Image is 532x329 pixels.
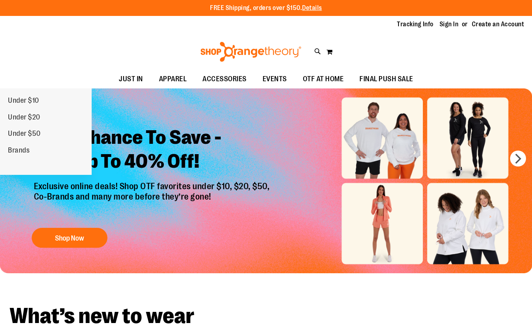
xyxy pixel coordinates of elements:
a: OTF AT HOME [295,70,352,88]
a: APPAREL [151,70,195,88]
span: Brands [8,146,29,156]
a: JUST IN [111,70,151,88]
button: next [510,151,526,166]
span: ACCESSORIES [202,70,247,88]
a: Final Chance To Save -Sale Up To 40% Off! Exclusive online deals! Shop OTF favorites under $10, $... [28,119,278,252]
a: Sign In [440,20,459,29]
a: Tracking Info [397,20,434,29]
span: FINAL PUSH SALE [359,70,413,88]
p: FREE Shipping, orders over $150. [210,4,322,13]
span: Under $20 [8,113,40,123]
img: Shop Orangetheory [199,42,302,62]
h2: Final Chance To Save - Sale Up To 40% Off! [28,119,278,181]
p: Exclusive online deals! Shop OTF favorites under $10, $20, $50, Co-Brands and many more before th... [28,181,278,220]
a: EVENTS [255,70,295,88]
span: EVENTS [263,70,287,88]
span: JUST IN [119,70,143,88]
a: Create an Account [472,20,524,29]
h2: What’s new to wear [10,305,522,327]
span: Under $10 [8,96,39,106]
button: Shop Now [32,228,108,248]
a: Details [302,4,322,12]
span: APPAREL [159,70,187,88]
span: Under $50 [8,129,41,139]
span: OTF AT HOME [303,70,344,88]
a: ACCESSORIES [194,70,255,88]
a: FINAL PUSH SALE [351,70,421,88]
